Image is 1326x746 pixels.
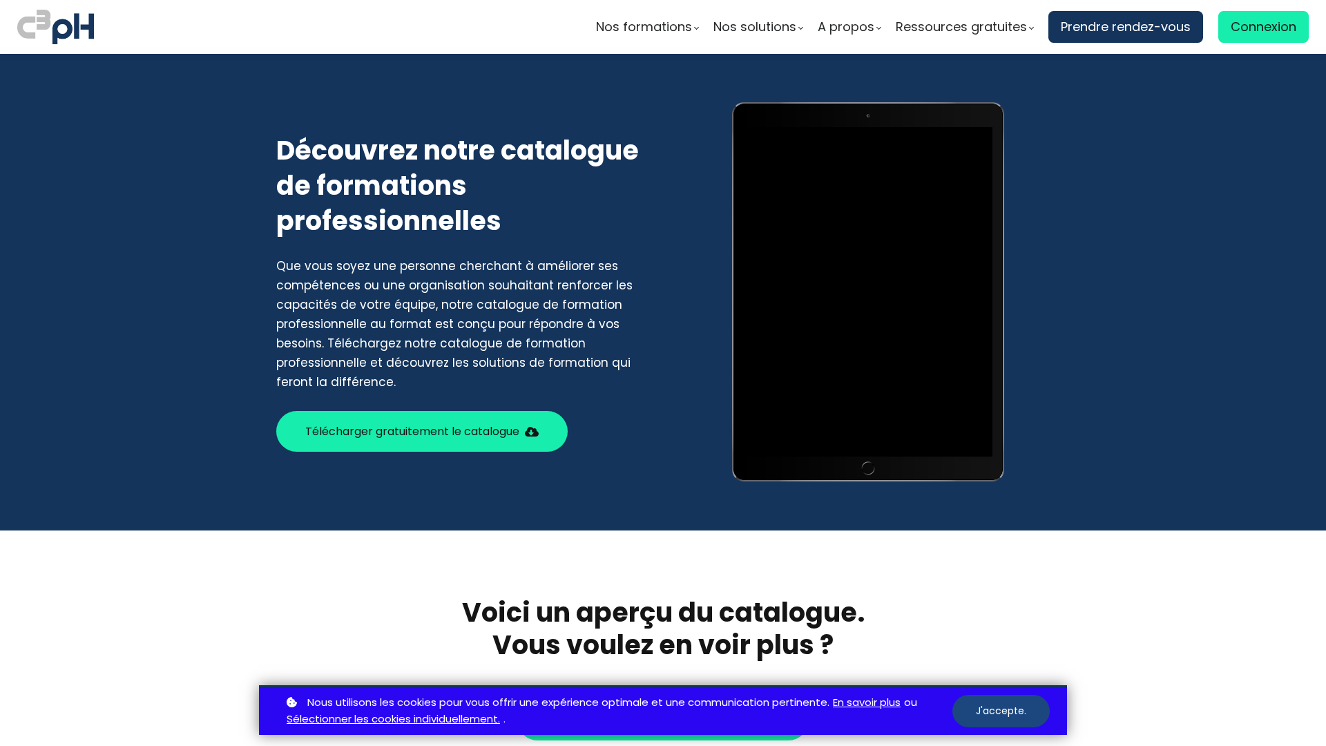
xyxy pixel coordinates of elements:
p: ou . [283,694,952,729]
div: Que vous soyez une personne cherchant à améliorer ses compétences ou une organisation souhaitant ... [276,256,640,392]
h2: Découvrez notre catalogue de formations professionnelles [276,133,640,239]
a: Connexion [1218,11,1309,43]
span: Nos formations [596,17,692,37]
span: Nos solutions [713,17,796,37]
span: Ressources gratuites [896,17,1027,37]
span: Nous utilisons les cookies pour vous offrir une expérience optimale et une communication pertinente. [307,694,829,711]
h1: Voici un aperçu du catalogue. Vous voulez en voir plus ? [276,596,1050,662]
span: Télécharger gratuitement le catalogue [305,423,519,440]
button: Télécharger gratuitement le catalogue [276,411,568,452]
a: En savoir plus [833,694,901,711]
img: logo C3PH [17,7,94,47]
button: J'accepte. [952,695,1050,727]
a: Sélectionner les cookies individuellement. [287,711,500,728]
span: Prendre rendez-vous [1061,17,1191,37]
span: Connexion [1231,17,1296,37]
a: Prendre rendez-vous [1048,11,1203,43]
span: A propos [818,17,874,37]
